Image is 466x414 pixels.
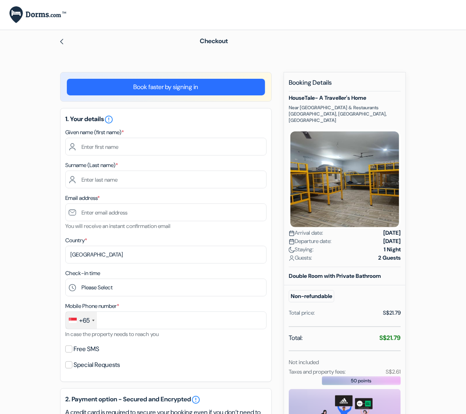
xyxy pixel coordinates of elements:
[65,395,267,405] h5: 2. Payment option - Secured and Encrypted
[386,368,401,375] small: S$2.61
[79,316,90,325] div: +65
[191,395,201,405] a: error_outline
[383,309,401,317] div: S$21.79
[289,239,295,245] img: calendar.svg
[67,79,265,95] a: Book faster by signing in
[66,312,97,329] div: Singapore: +65
[65,194,100,202] label: Email address
[65,115,267,124] h5: 1. Your details
[289,79,401,91] h5: Booking Details
[289,237,332,245] span: Departure date:
[289,290,334,302] small: Non-refundable
[289,254,312,262] span: Guests:
[289,272,381,279] b: Double Room with Private Bathroom
[289,333,303,343] span: Total:
[289,359,319,366] small: Not included
[65,203,267,221] input: Enter email address
[65,236,87,245] label: Country
[59,38,65,45] img: left_arrow.svg
[379,334,401,342] strong: S$21.79
[65,161,118,169] label: Surname (Last name)
[378,254,401,262] strong: 2 Guests
[74,359,120,370] label: Special Requests
[104,115,114,124] i: error_outline
[289,229,323,237] span: Arrival date:
[289,255,295,261] img: user_icon.svg
[289,230,295,236] img: calendar.svg
[200,37,228,45] span: Checkout
[65,138,267,156] input: Enter first name
[289,245,314,254] span: Staying:
[74,344,99,355] label: Free SMS
[383,229,401,237] strong: [DATE]
[104,115,114,123] a: error_outline
[65,222,170,230] small: You will receive an instant confirmation email
[65,171,267,188] input: Enter last name
[9,6,66,23] img: Dorms.com
[65,302,119,310] label: Mobile Phone number
[351,377,372,384] span: 50 points
[289,104,401,123] p: Near [GEOGRAPHIC_DATA] & Restaurants [GEOGRAPHIC_DATA], [GEOGRAPHIC_DATA], [GEOGRAPHIC_DATA]
[289,368,346,375] small: Taxes and property fees:
[65,128,124,137] label: Given name (first name)
[289,247,295,253] img: moon.svg
[289,95,401,101] h5: HouseTale- A Traveller's Home
[383,237,401,245] strong: [DATE]
[65,269,100,277] label: Check-in time
[65,330,159,338] small: In case the property needs to reach you
[289,309,315,317] div: Total price:
[384,245,401,254] strong: 1 Night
